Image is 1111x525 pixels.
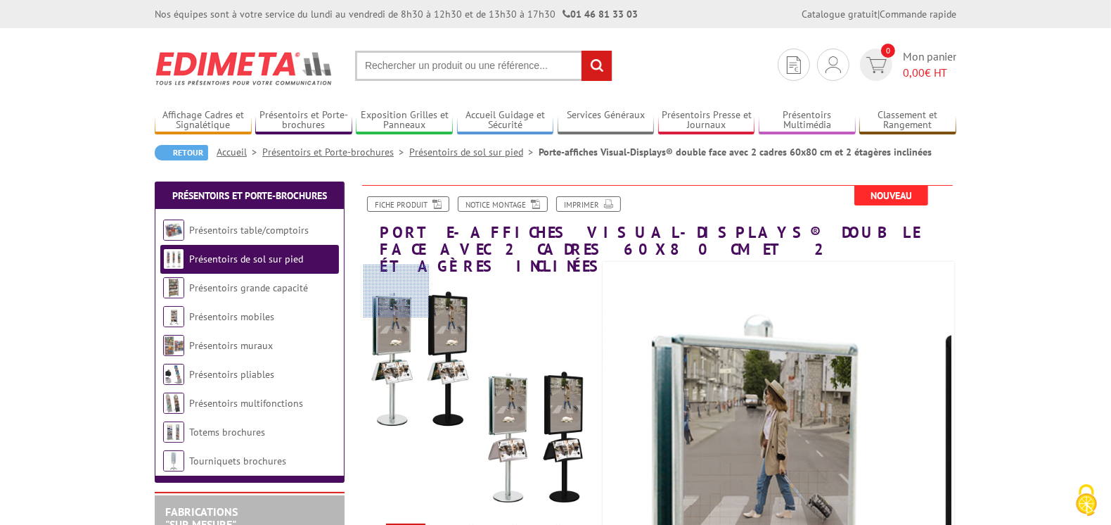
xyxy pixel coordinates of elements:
[189,339,273,352] a: Présentoirs muraux
[189,397,303,410] a: Présentoirs multifonctions
[903,49,956,81] span: Mon panier
[903,65,925,80] span: 0,00
[658,109,755,132] a: Présentoirs Presse et Journaux
[856,49,956,81] a: devis rapide 0 Mon panier 0,00€ HT
[172,189,327,202] a: Présentoirs et Porte-brochures
[582,51,612,81] input: rechercher
[189,368,274,381] a: Présentoirs pliables
[217,146,262,158] a: Accueil
[163,422,184,443] img: Totems brochures
[189,282,308,294] a: Présentoirs grande capacité
[866,57,887,73] img: devis rapide
[356,109,453,132] a: Exposition Grilles et Panneaux
[255,109,352,132] a: Présentoirs et Porte-brochures
[155,145,208,160] a: Retour
[1069,483,1104,518] img: Cookies (fenêtre modale)
[558,109,655,132] a: Services Généraux
[163,277,184,298] img: Présentoirs grande capacité
[1062,477,1111,525] button: Cookies (fenêtre modale)
[880,8,956,20] a: Commande rapide
[367,196,449,212] a: Fiche produit
[189,455,286,467] a: Tourniquets brochures
[539,145,932,159] li: Porte-affiches Visual-Displays® double face avec 2 cadres 60x80 cm et 2 étagères inclinées
[802,7,956,21] div: |
[189,310,274,323] a: Présentoirs mobiles
[189,224,309,236] a: Présentoirs table/comptoirs
[458,196,548,212] a: Notice Montage
[262,146,409,158] a: Présentoirs et Porte-brochures
[759,109,856,132] a: Présentoirs Multimédia
[163,306,184,327] img: Présentoirs mobiles
[903,65,956,81] span: € HT
[556,196,621,212] a: Imprimer
[163,450,184,472] img: Tourniquets brochures
[163,335,184,356] img: Présentoirs muraux
[563,8,638,20] strong: 01 46 81 33 03
[802,8,878,20] a: Catalogue gratuit
[348,185,967,275] h1: Porte-affiches Visual-Displays® double face avec 2 cadres 60x80 cm et 2 étagères inclinées
[155,7,638,21] div: Nos équipes sont à votre service du lundi au vendredi de 8h30 à 12h30 et de 13h30 à 17h30
[826,56,841,73] img: devis rapide
[163,220,184,241] img: Présentoirs table/comptoirs
[457,109,554,132] a: Accueil Guidage et Sécurité
[854,186,928,205] span: Nouveau
[859,109,956,132] a: Classement et Rangement
[155,42,334,94] img: Edimeta
[189,426,265,438] a: Totems brochures
[163,393,184,414] img: Présentoirs multifonctions
[155,109,252,132] a: Affichage Cadres et Signalétique
[355,51,612,81] input: Rechercher un produit ou une référence...
[787,56,801,74] img: devis rapide
[189,253,303,265] a: Présentoirs de sol sur pied
[881,44,895,58] span: 0
[163,248,184,270] img: Présentoirs de sol sur pied
[409,146,539,158] a: Présentoirs de sol sur pied
[163,364,184,385] img: Présentoirs pliables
